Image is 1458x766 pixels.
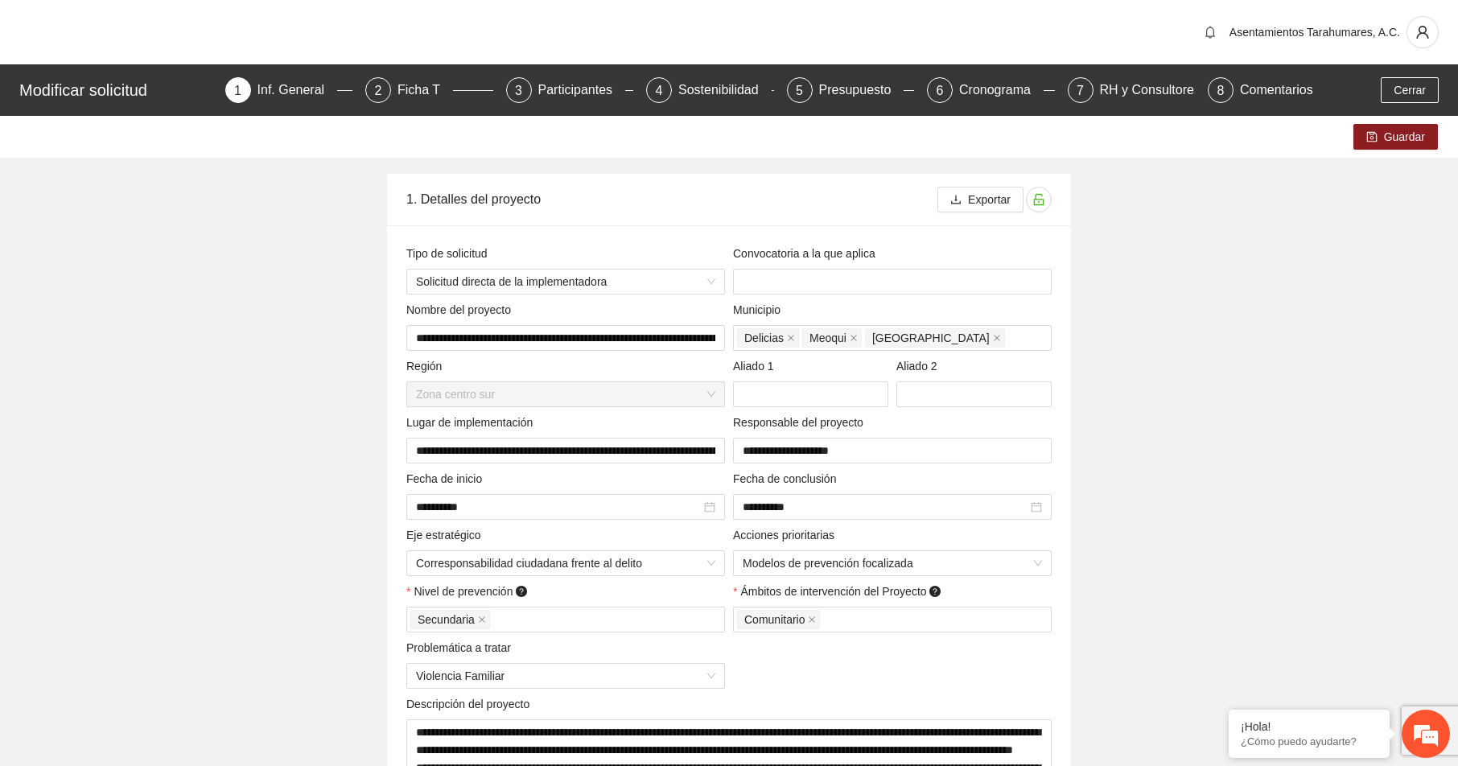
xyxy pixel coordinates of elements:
span: 2 [375,84,382,97]
div: 7RH y Consultores [1068,77,1196,103]
span: Nombre del proyecto [406,301,517,319]
span: Guardar [1384,128,1425,146]
span: save [1366,131,1378,144]
div: 2Ficha T [365,77,493,103]
span: Fecha de conclusión [733,470,842,488]
div: 3Participantes [506,77,634,103]
span: 3 [515,84,522,97]
span: Fecha de inicio [406,470,488,488]
span: Responsable del proyecto [733,414,870,431]
div: Minimizar ventana de chat en vivo [264,8,303,47]
div: 5Presupuesto [787,77,915,103]
div: Modificar solicitud [19,77,216,103]
span: close [808,616,816,624]
button: downloadExportar [937,187,1023,212]
span: unlock [1027,193,1051,206]
div: 8Comentarios [1208,77,1313,103]
span: Descripción del proyecto [406,695,536,713]
span: Modelos de prevención focalizada [743,551,1042,575]
div: Inf. General [257,77,338,103]
span: close [850,334,858,342]
span: bell [1198,26,1222,39]
button: saveGuardar [1353,124,1438,150]
button: bell [1197,19,1223,45]
span: Eje estratégico [406,526,487,544]
div: Presupuesto [819,77,904,103]
span: Chihuahua [865,328,1005,348]
span: close [478,616,486,624]
span: close [787,334,795,342]
span: 5 [796,84,803,97]
span: Aliado 1 [733,357,780,375]
span: Violencia Familiar [416,664,715,688]
div: 4Sostenibilidad [646,77,774,103]
span: Asentamientos Tarahumares, A.C. [1229,26,1400,39]
span: user [1407,25,1438,39]
button: unlock [1026,187,1052,212]
span: question-circle [929,586,941,597]
p: ¿Cómo puedo ayudarte? [1241,735,1378,747]
div: 6Cronograma [927,77,1055,103]
span: Problemática a tratar [406,639,517,657]
textarea: Escriba su mensaje y pulse “Intro” [8,439,307,496]
span: Aliado 2 [896,357,943,375]
span: Acciones prioritarias [733,526,841,544]
span: Cerrar [1394,81,1426,99]
span: Ámbitos de intervención del Proyecto [740,583,944,600]
div: Comentarios [1240,77,1313,103]
span: 8 [1217,84,1225,97]
span: Corresponsabilidad ciudadana frente al delito [416,551,715,575]
span: Delicias [737,328,799,348]
span: 7 [1077,84,1084,97]
div: 1Inf. General [225,77,353,103]
div: Cronograma [959,77,1044,103]
span: 4 [656,84,663,97]
button: user [1407,16,1439,48]
span: Zona centro sur [416,382,715,406]
div: RH y Consultores [1100,77,1213,103]
span: Nivel de prevención [414,583,530,600]
span: Comunitario [744,611,805,628]
span: 1 [234,84,241,97]
span: Municipio [733,301,787,319]
div: 1. Detalles del proyecto [406,176,937,222]
span: close [993,334,1001,342]
div: Ficha T [397,77,453,103]
span: Comunitario [737,610,820,629]
span: Secundaria [418,611,475,628]
span: [GEOGRAPHIC_DATA] [872,329,990,347]
span: download [950,194,962,207]
div: ¡Hola! [1241,720,1378,733]
span: Lugar de implementación [406,414,539,431]
span: Delicias [744,329,784,347]
div: Sostenibilidad [678,77,772,103]
span: question-circle [516,586,527,597]
div: Chatee con nosotros ahora [84,82,270,103]
span: Meoqui [809,329,846,347]
span: Convocatoria a la que aplica [733,245,881,262]
button: Cerrar [1381,77,1439,103]
span: Tipo de solicitud [406,245,493,262]
span: Secundaria [410,610,490,629]
span: Solicitud directa de la implementadora [416,270,715,294]
span: Meoqui [802,328,862,348]
div: Participantes [538,77,626,103]
span: Región [406,357,448,375]
span: Exportar [968,191,1011,208]
span: 6 [937,84,944,97]
span: Estamos en línea. [93,215,222,377]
